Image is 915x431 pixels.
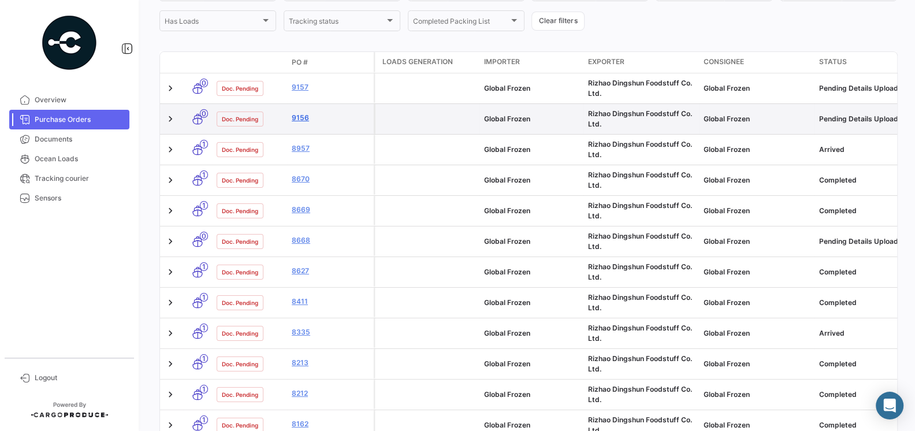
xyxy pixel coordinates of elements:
[704,57,744,67] span: Consignee
[484,359,530,368] span: Global Frozen
[200,415,208,424] span: 1
[704,145,750,154] span: Global Frozen
[222,329,258,338] span: Doc. Pending
[165,113,176,125] a: Expand/Collapse Row
[588,57,624,67] span: Exporter
[292,266,369,276] a: 8627
[222,145,258,154] span: Doc. Pending
[200,385,208,393] span: 1
[292,388,369,399] a: 8212
[200,232,208,240] span: 0
[200,170,208,179] span: 1
[588,354,692,373] span: Rizhao Dingshun Foodstuff Co. Ltd.
[165,144,176,155] a: Expand/Collapse Row
[35,173,125,184] span: Tracking courier
[200,354,208,363] span: 1
[588,140,692,159] span: Rizhao Dingshun Foodstuff Co. Ltd.
[165,236,176,247] a: Expand/Collapse Row
[292,235,369,246] a: 8668
[35,193,125,203] span: Sensors
[382,57,453,67] span: Loads generation
[704,298,750,307] span: Global Frozen
[222,206,258,216] span: Doc. Pending
[222,298,258,307] span: Doc. Pending
[165,297,176,309] a: Expand/Collapse Row
[588,201,692,220] span: Rizhao Dingshun Foodstuff Co. Ltd.
[165,174,176,186] a: Expand/Collapse Row
[704,421,750,429] span: Global Frozen
[588,109,692,128] span: Rizhao Dingshun Foodstuff Co. Ltd.
[35,154,125,164] span: Ocean Loads
[183,58,212,67] datatable-header-cell: Transport mode
[289,18,385,27] span: Tracking status
[484,329,530,337] span: Global Frozen
[9,149,129,169] a: Ocean Loads
[484,57,520,67] span: Importer
[165,266,176,278] a: Expand/Collapse Row
[200,201,208,210] span: 1
[484,84,530,92] span: Global Frozen
[704,114,750,123] span: Global Frozen
[165,358,176,370] a: Expand/Collapse Row
[479,52,583,73] datatable-header-cell: Importer
[200,324,208,332] span: 1
[292,419,369,429] a: 8162
[292,174,369,184] a: 8670
[699,52,814,73] datatable-header-cell: Consignee
[704,329,750,337] span: Global Frozen
[222,84,258,93] span: Doc. Pending
[588,79,692,98] span: Rizhao Dingshun Foodstuff Co. Ltd.
[292,327,369,337] a: 8335
[484,145,530,154] span: Global Frozen
[484,267,530,276] span: Global Frozen
[588,170,692,190] span: Rizhao Dingshun Foodstuff Co. Ltd.
[292,82,369,92] a: 9157
[292,296,369,307] a: 8411
[287,53,374,72] datatable-header-cell: PO #
[222,237,258,246] span: Doc. Pending
[583,52,699,73] datatable-header-cell: Exporter
[165,328,176,339] a: Expand/Collapse Row
[588,385,692,404] span: Rizhao Dingshun Foodstuff Co. Ltd.
[9,90,129,110] a: Overview
[35,134,125,144] span: Documents
[704,237,750,246] span: Global Frozen
[9,129,129,149] a: Documents
[375,52,479,73] datatable-header-cell: Loads generation
[484,237,530,246] span: Global Frozen
[35,114,125,125] span: Purchase Orders
[9,188,129,208] a: Sensors
[704,176,750,184] span: Global Frozen
[484,114,530,123] span: Global Frozen
[819,57,847,67] span: Status
[484,176,530,184] span: Global Frozen
[413,18,509,27] span: Completed Packing List
[222,176,258,185] span: Doc. Pending
[165,18,261,27] span: Has Loads
[200,79,208,87] span: 0
[292,205,369,215] a: 8669
[200,262,208,271] span: 1
[292,143,369,154] a: 8957
[484,206,530,215] span: Global Frozen
[165,389,176,400] a: Expand/Collapse Row
[704,390,750,399] span: Global Frozen
[222,114,258,124] span: Doc. Pending
[222,267,258,277] span: Doc. Pending
[222,390,258,399] span: Doc. Pending
[292,358,369,368] a: 8213
[588,293,692,312] span: Rizhao Dingshun Foodstuff Co. Ltd.
[165,419,176,431] a: Expand/Collapse Row
[484,421,530,429] span: Global Frozen
[9,110,129,129] a: Purchase Orders
[35,95,125,105] span: Overview
[292,57,308,68] span: PO #
[704,359,750,368] span: Global Frozen
[876,392,903,419] div: Abrir Intercom Messenger
[35,373,125,383] span: Logout
[588,262,692,281] span: Rizhao Dingshun Foodstuff Co. Ltd.
[40,14,98,72] img: powered-by.png
[484,390,530,399] span: Global Frozen
[200,109,208,118] span: 0
[531,12,585,31] button: Clear filters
